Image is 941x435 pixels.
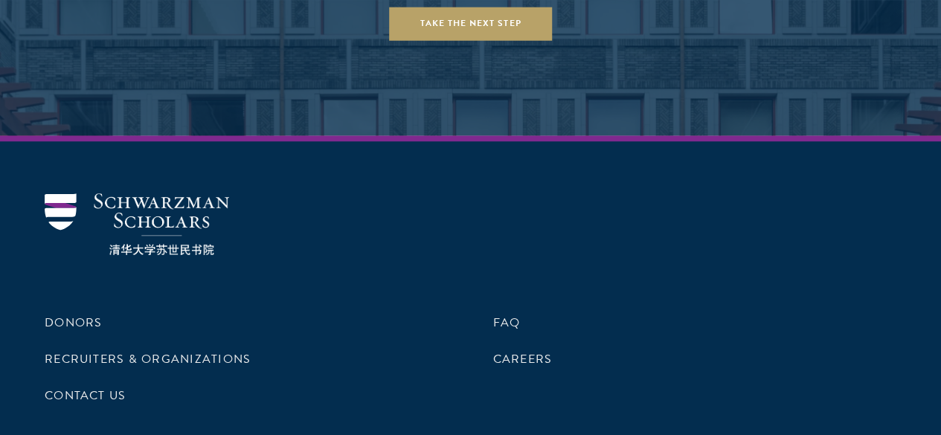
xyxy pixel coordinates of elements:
[45,387,126,405] a: Contact Us
[389,7,553,40] a: Take the Next Step
[45,193,229,255] img: Schwarzman Scholars
[493,314,521,332] a: FAQ
[493,350,553,368] a: Careers
[45,314,102,332] a: Donors
[45,350,251,368] a: Recruiters & Organizations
